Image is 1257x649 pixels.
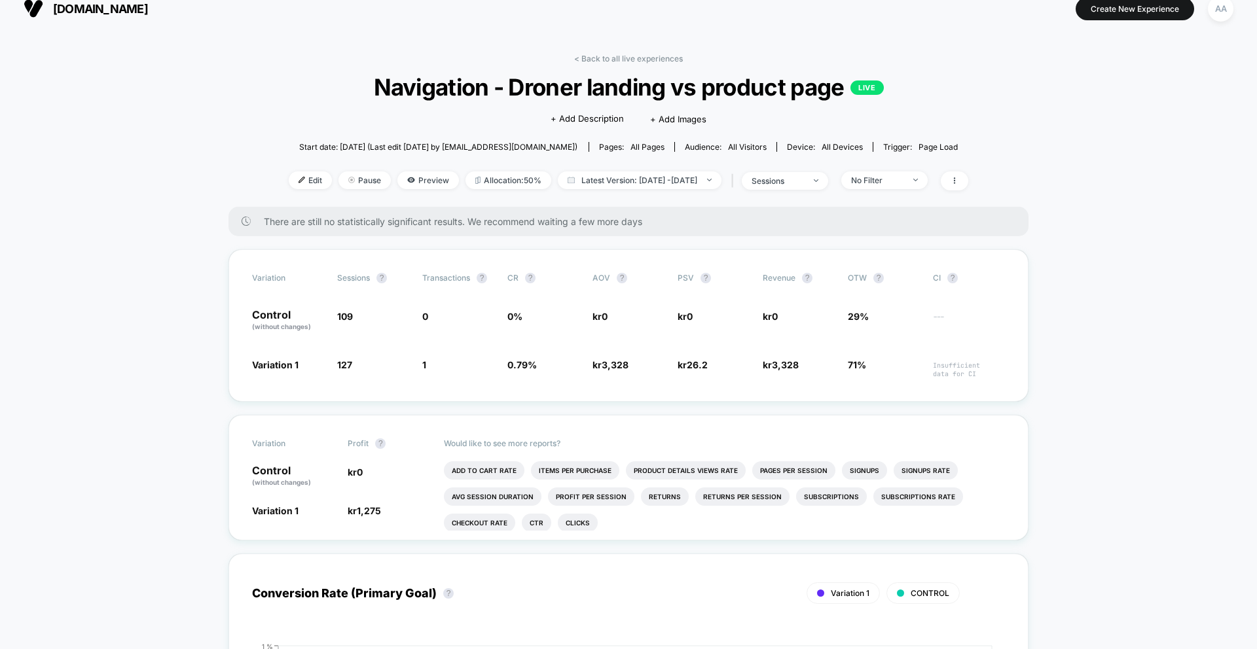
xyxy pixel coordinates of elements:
[919,142,958,152] span: Page Load
[883,142,958,152] div: Trigger:
[252,438,324,449] span: Variation
[851,175,903,185] div: No Filter
[375,438,386,449] button: ?
[894,461,958,480] li: Signups Rate
[289,171,332,189] span: Edit
[752,176,804,186] div: sessions
[443,588,454,599] button: ?
[947,273,958,283] button: ?
[685,142,767,152] div: Audience:
[348,466,363,478] span: kr
[592,359,628,370] span: kr
[873,487,963,506] li: Subscriptions Rate
[525,273,536,283] button: ?
[763,311,778,322] span: kr
[933,361,1005,378] span: Insufficient data for CI
[507,311,522,322] span: 0 %
[617,273,627,283] button: ?
[531,461,619,480] li: Items Per Purchase
[422,359,426,370] span: 1
[568,177,575,183] img: calendar
[252,273,324,283] span: Variation
[574,54,683,63] a: < Back to all live experiences
[337,311,353,322] span: 109
[337,273,370,283] span: Sessions
[376,273,387,283] button: ?
[348,177,355,183] img: end
[558,514,598,532] li: Clicks
[422,273,470,283] span: Transactions
[548,487,634,506] li: Profit Per Session
[814,179,818,182] img: end
[776,142,873,152] span: Device:
[507,273,519,283] span: CR
[299,142,577,152] span: Start date: [DATE] (Last edit [DATE] by [EMAIL_ADDRESS][DOMAIN_NAME])
[252,359,299,370] span: Variation 1
[348,505,381,516] span: kr
[252,478,311,486] span: (without changes)
[592,273,610,283] span: AOV
[338,171,391,189] span: Pause
[252,309,324,332] p: Control
[772,311,778,322] span: 0
[687,359,708,370] span: 26.2
[337,359,352,370] span: 127
[299,177,305,183] img: edit
[728,171,742,190] span: |
[707,179,712,181] img: end
[933,313,1005,332] span: ---
[422,311,428,322] span: 0
[602,311,608,322] span: 0
[678,273,694,283] span: PSV
[728,142,767,152] span: All Visitors
[802,273,812,283] button: ?
[848,273,920,283] span: OTW
[763,273,795,283] span: Revenue
[477,273,487,283] button: ?
[752,461,835,480] li: Pages Per Session
[848,311,869,322] span: 29%
[842,461,887,480] li: Signups
[678,311,693,322] span: kr
[763,359,799,370] span: kr
[695,487,790,506] li: Returns Per Session
[252,505,299,516] span: Variation 1
[444,514,515,532] li: Checkout Rate
[687,311,693,322] span: 0
[348,438,369,448] span: Profit
[397,171,459,189] span: Preview
[357,505,381,516] span: 1,275
[933,273,1005,283] span: CI
[630,142,665,152] span: all pages
[626,461,746,480] li: Product Details Views Rate
[873,273,884,283] button: ?
[911,588,949,598] span: CONTROL
[558,171,721,189] span: Latest Version: [DATE] - [DATE]
[252,323,311,330] span: (without changes)
[357,466,363,478] span: 0
[599,142,665,152] div: Pages:
[678,359,708,370] span: kr
[264,216,1002,227] span: There are still no statistically significant results. We recommend waiting a few more days
[475,177,481,184] img: rebalance
[822,142,863,152] span: all devices
[507,359,537,370] span: 0.79 %
[465,171,551,189] span: Allocation: 50%
[444,438,1006,448] p: Would like to see more reports?
[701,273,711,283] button: ?
[53,2,148,16] span: [DOMAIN_NAME]
[444,487,541,506] li: Avg Session Duration
[602,359,628,370] span: 3,328
[592,311,608,322] span: kr
[323,73,934,101] span: Navigation - Droner landing vs product page
[772,359,799,370] span: 3,328
[650,114,706,124] span: + Add Images
[252,465,335,487] p: Control
[641,487,689,506] li: Returns
[913,179,918,181] img: end
[850,80,883,95] p: LIVE
[796,487,867,506] li: Subscriptions
[848,359,866,370] span: 71%
[522,514,551,532] li: Ctr
[551,113,624,126] span: + Add Description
